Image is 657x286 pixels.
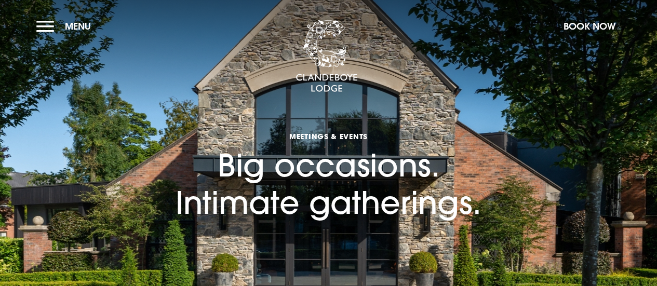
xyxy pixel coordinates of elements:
[176,131,481,141] span: Meetings & Events
[65,20,91,32] span: Menu
[296,20,358,93] img: Clandeboye Lodge
[36,15,96,37] button: Menu
[176,96,481,221] h1: Big occasions. Intimate gatherings.
[558,15,621,37] button: Book Now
